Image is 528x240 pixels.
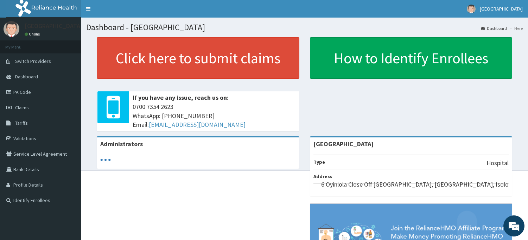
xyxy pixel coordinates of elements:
[15,120,28,126] span: Tariffs
[508,25,523,31] li: Here
[86,23,523,32] h1: Dashboard - [GEOGRAPHIC_DATA]
[15,104,29,111] span: Claims
[133,93,229,102] b: If you have any issue, reach us on:
[97,37,299,79] a: Click here to submit claims
[4,21,19,37] img: User Image
[133,102,296,129] span: 0700 7354 2623 WhatsApp: [PHONE_NUMBER] Email:
[100,155,111,165] svg: audio-loading
[15,58,51,64] span: Switch Providers
[480,6,523,12] span: [GEOGRAPHIC_DATA]
[25,32,42,37] a: Online
[100,140,143,148] b: Administrators
[310,37,513,79] a: How to Identify Enrollees
[486,158,509,168] p: Hospital
[149,121,246,129] a: [EMAIL_ADDRESS][DOMAIN_NAME]
[481,25,507,31] a: Dashboard
[313,140,374,148] strong: [GEOGRAPHIC_DATA]
[25,23,83,29] p: [GEOGRAPHIC_DATA]
[313,159,325,165] b: Type
[467,5,476,13] img: User Image
[15,73,38,80] span: Dashboard
[321,180,509,189] p: 6 Oyinlola Close Off [GEOGRAPHIC_DATA], [GEOGRAPHIC_DATA], Isolo
[313,173,332,180] b: Address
